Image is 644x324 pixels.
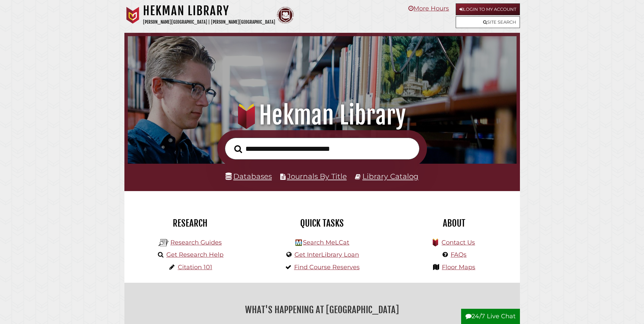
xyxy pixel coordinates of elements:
a: FAQs [451,251,467,258]
img: Calvin University [124,7,141,24]
h2: What's Happening at [GEOGRAPHIC_DATA] [129,302,515,318]
a: Find Course Reserves [294,263,360,271]
a: Floor Maps [442,263,475,271]
a: Get Research Help [166,251,223,258]
h1: Hekman Library [143,3,275,18]
a: Search MeLCat [303,239,349,246]
h2: About [393,217,515,229]
img: Hekman Library Logo [295,239,302,246]
a: Contact Us [442,239,475,246]
h1: Hekman Library [137,100,507,130]
a: Login to My Account [456,3,520,15]
a: Citation 101 [178,263,212,271]
p: [PERSON_NAME][GEOGRAPHIC_DATA] | [PERSON_NAME][GEOGRAPHIC_DATA] [143,18,275,26]
a: Journals By Title [287,172,347,181]
img: Calvin Theological Seminary [277,7,294,24]
a: Get InterLibrary Loan [294,251,359,258]
a: Site Search [456,16,520,28]
a: Databases [225,172,272,181]
h2: Quick Tasks [261,217,383,229]
i: Search [234,145,242,153]
h2: Research [129,217,251,229]
a: Research Guides [170,239,222,246]
img: Hekman Library Logo [159,238,169,248]
a: More Hours [408,5,449,12]
button: Search [231,143,245,155]
a: Library Catalog [362,172,419,181]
